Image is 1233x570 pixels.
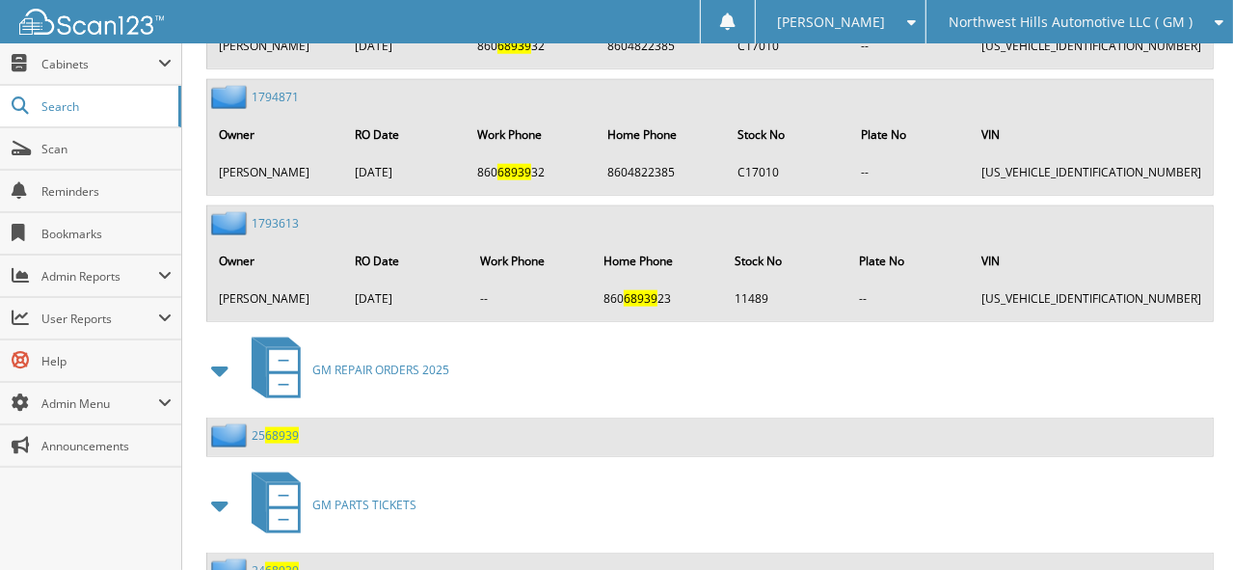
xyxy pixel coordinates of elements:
[851,115,970,154] th: Plate No
[726,283,847,314] td: 11489
[728,30,849,62] td: C17010
[594,241,723,281] th: Home Phone
[252,215,299,231] a: 1793613
[19,9,164,35] img: scan123-logo-white.svg
[345,115,466,154] th: RO Date
[1137,477,1233,570] iframe: Chat Widget
[209,30,343,62] td: [PERSON_NAME]
[41,141,172,157] span: Scan
[470,283,592,314] td: --
[211,423,252,448] img: folder2.png
[240,332,449,408] a: GM REPAIR ORDERS 2025
[468,115,596,154] th: Work Phone
[726,241,847,281] th: Stock No
[728,115,849,154] th: Stock No
[209,241,343,281] th: Owner
[972,156,1211,188] td: [US_VEHICLE_IDENTIFICATION_NUMBER]
[468,156,596,188] td: 860 32
[972,283,1211,314] td: [US_VEHICLE_IDENTIFICATION_NUMBER]
[41,183,172,200] span: Reminders
[41,56,158,72] span: Cabinets
[345,30,466,62] td: [DATE]
[598,30,726,62] td: 8604822385
[41,98,169,115] span: Search
[972,115,1211,154] th: VIN
[470,241,592,281] th: Work Phone
[41,353,172,369] span: Help
[972,30,1211,62] td: [US_VEHICLE_IDENTIFICATION_NUMBER]
[949,16,1193,28] span: Northwest Hills Automotive LLC ( GM )
[345,283,468,314] td: [DATE]
[598,156,726,188] td: 8604822385
[265,427,299,444] span: 68939
[728,156,849,188] td: C17010
[209,283,343,314] td: [PERSON_NAME]
[41,226,172,242] span: Bookmarks
[209,156,343,188] td: [PERSON_NAME]
[41,268,158,285] span: Admin Reports
[345,156,466,188] td: [DATE]
[851,30,970,62] td: --
[211,211,252,235] img: folder2.png
[345,241,468,281] th: RO Date
[594,283,723,314] td: 860 23
[209,115,343,154] th: Owner
[851,156,970,188] td: --
[252,89,299,105] a: 1794871
[468,30,596,62] td: 860 32
[312,497,416,513] span: GM PARTS TICKETS
[972,241,1211,281] th: VIN
[598,115,726,154] th: Home Phone
[849,283,970,314] td: --
[211,85,252,109] img: folder2.png
[312,362,449,378] span: GM REPAIR ORDERS 2025
[624,290,657,307] span: 68939
[497,38,531,54] span: 68939
[41,311,158,327] span: User Reports
[849,241,970,281] th: Plate No
[41,438,172,454] span: Announcements
[778,16,886,28] span: [PERSON_NAME]
[41,395,158,412] span: Admin Menu
[497,164,531,180] span: 68939
[252,427,299,444] a: 2568939
[240,467,416,543] a: GM PARTS TICKETS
